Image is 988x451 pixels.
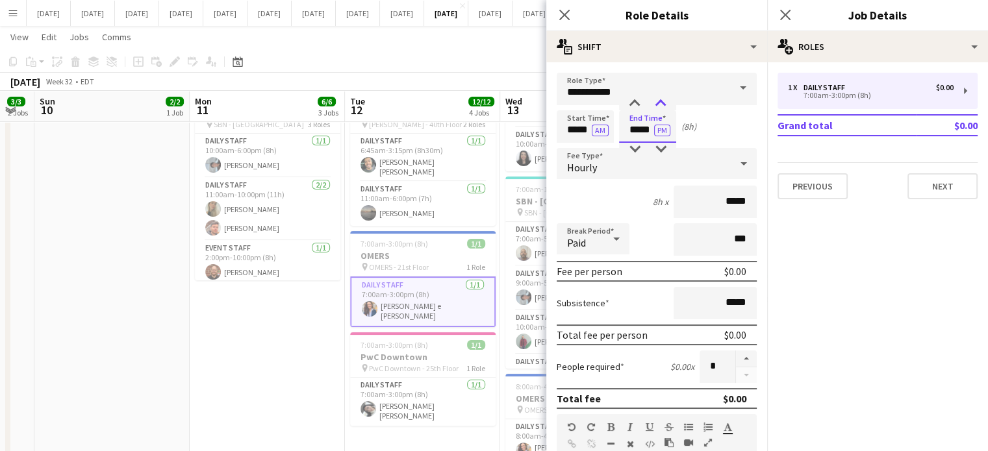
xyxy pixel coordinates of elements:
[767,31,988,62] div: Roles
[361,239,428,249] span: 7:00am-3:00pm (8h)
[684,437,693,448] button: Insert video
[369,262,429,272] span: OMERS - 21st Floor
[10,31,29,43] span: View
[557,265,622,278] div: Fee per person
[115,1,159,26] button: [DATE]
[723,422,732,432] button: Text Color
[64,29,94,45] a: Jobs
[467,340,485,350] span: 1/1
[70,31,89,43] span: Jobs
[505,177,651,369] app-job-card: 7:00am-10:00pm (15h)13/13SBN - [GEOGRAPHIC_DATA] SBN - [GEOGRAPHIC_DATA]8 RolesDaily Staff1/17:00...
[467,239,485,249] span: 1/1
[466,363,485,373] span: 1 Role
[505,393,651,404] h3: OMERS
[606,422,615,432] button: Bold
[665,422,674,432] button: Strikethrough
[703,422,713,432] button: Ordered List
[513,1,557,26] button: [DATE]
[7,97,25,106] span: 3/3
[308,119,330,129] span: 3 Roles
[567,161,597,174] span: Hourly
[804,83,850,92] div: Daily Staff
[42,31,57,43] span: Edit
[350,332,496,426] app-job-card: 7:00am-3:00pm (8h)1/1PwC Downtown PwC Downtown - 25th Floor1 RoleDaily Staff1/17:00am-3:00pm (8h)...
[788,92,954,99] div: 7:00am-3:00pm (8h)
[463,119,485,129] span: 2 Roles
[505,222,651,266] app-card-role: Daily Staff1/17:00am-5:00pm (10h)[PERSON_NAME]
[724,328,746,341] div: $0.00
[516,382,583,391] span: 8:00am-4:00pm (8h)
[653,196,668,208] div: 8h x
[546,31,767,62] div: Shift
[350,95,365,107] span: Tue
[703,437,713,448] button: Fullscreen
[102,31,131,43] span: Comms
[361,340,428,350] span: 7:00am-3:00pm (8h)
[767,6,988,23] h3: Job Details
[516,184,591,194] span: 7:00am-10:00pm (15h)
[36,29,62,45] a: Edit
[503,103,522,117] span: 13
[292,1,336,26] button: [DATE]
[193,103,212,117] span: 11
[369,363,459,373] span: PwC Downtown - 25th Floor
[318,97,336,106] span: 6/6
[654,125,670,136] button: PM
[166,108,183,117] div: 1 Job
[350,351,496,363] h3: PwC Downtown
[27,1,71,26] button: [DATE]
[350,250,496,262] h3: OMERS
[369,119,462,129] span: [PERSON_NAME] - 40th Floor
[645,422,654,432] button: Underline
[505,266,651,310] app-card-role: Daily Staff1/19:00am-5:00pm (8h)[PERSON_NAME]
[43,77,75,86] span: Week 32
[97,29,136,45] a: Comms
[557,392,601,405] div: Total fee
[736,350,757,367] button: Increase
[936,83,954,92] div: $0.00
[203,1,247,26] button: [DATE]
[524,208,614,217] span: SBN - [GEOGRAPHIC_DATA]
[505,127,651,171] app-card-role: Daily Staff1/110:00am-7:00pm (9h)[PERSON_NAME]
[350,276,496,327] app-card-role: Daily Staff1/17:00am-3:00pm (8h)[PERSON_NAME] e [PERSON_NAME]
[778,173,848,199] button: Previous
[214,119,304,129] span: SBN - [GEOGRAPHIC_DATA]
[8,108,28,117] div: 2 Jobs
[645,439,654,449] button: HTML Code
[567,422,576,432] button: Undo
[557,361,624,372] label: People required
[380,1,424,26] button: [DATE]
[469,108,494,117] div: 4 Jobs
[350,231,496,327] app-job-card: 7:00am-3:00pm (8h)1/1OMERS OMERS - 21st Floor1 RoleDaily Staff1/17:00am-3:00pm (8h)[PERSON_NAME] ...
[195,178,340,241] app-card-role: Daily Staff2/211:00am-10:00pm (11h)[PERSON_NAME][PERSON_NAME]
[466,262,485,272] span: 1 Role
[350,182,496,226] app-card-role: Daily Staff1/111:00am-6:00pm (7h)[PERSON_NAME]
[557,297,609,309] label: Subsistence
[40,95,55,107] span: Sun
[724,265,746,278] div: $0.00
[665,437,674,448] button: Paste as plain text
[159,1,203,26] button: [DATE]
[626,422,635,432] button: Italic
[195,134,340,178] app-card-role: Daily Staff1/110:00am-6:00pm (8h)[PERSON_NAME]
[195,95,212,107] span: Mon
[468,1,513,26] button: [DATE]
[195,88,340,280] app-job-card: 10:00am-10:00pm (12h)4/4SBN - [GEOGRAPHIC_DATA] SBN - [GEOGRAPHIC_DATA]3 RolesDaily Staff1/110:00...
[592,125,609,136] button: AM
[468,97,494,106] span: 12/12
[505,310,651,354] app-card-role: Daily Staff1/110:00am-7:00pm (9h)[PERSON_NAME]
[546,6,767,23] h3: Role Details
[350,88,496,226] app-job-card: 6:45am-6:00pm (11h15m)2/2[PERSON_NAME] [PERSON_NAME] - 40th Floor2 RolesDaily Staff1/16:45am-3:15...
[557,328,648,341] div: Total fee per person
[524,405,584,415] span: OMERS - 21st Floor
[587,422,596,432] button: Redo
[336,1,380,26] button: [DATE]
[723,392,746,405] div: $0.00
[505,95,522,107] span: Wed
[81,77,94,86] div: EDT
[670,361,694,372] div: $0.00 x
[778,115,917,136] td: Grand total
